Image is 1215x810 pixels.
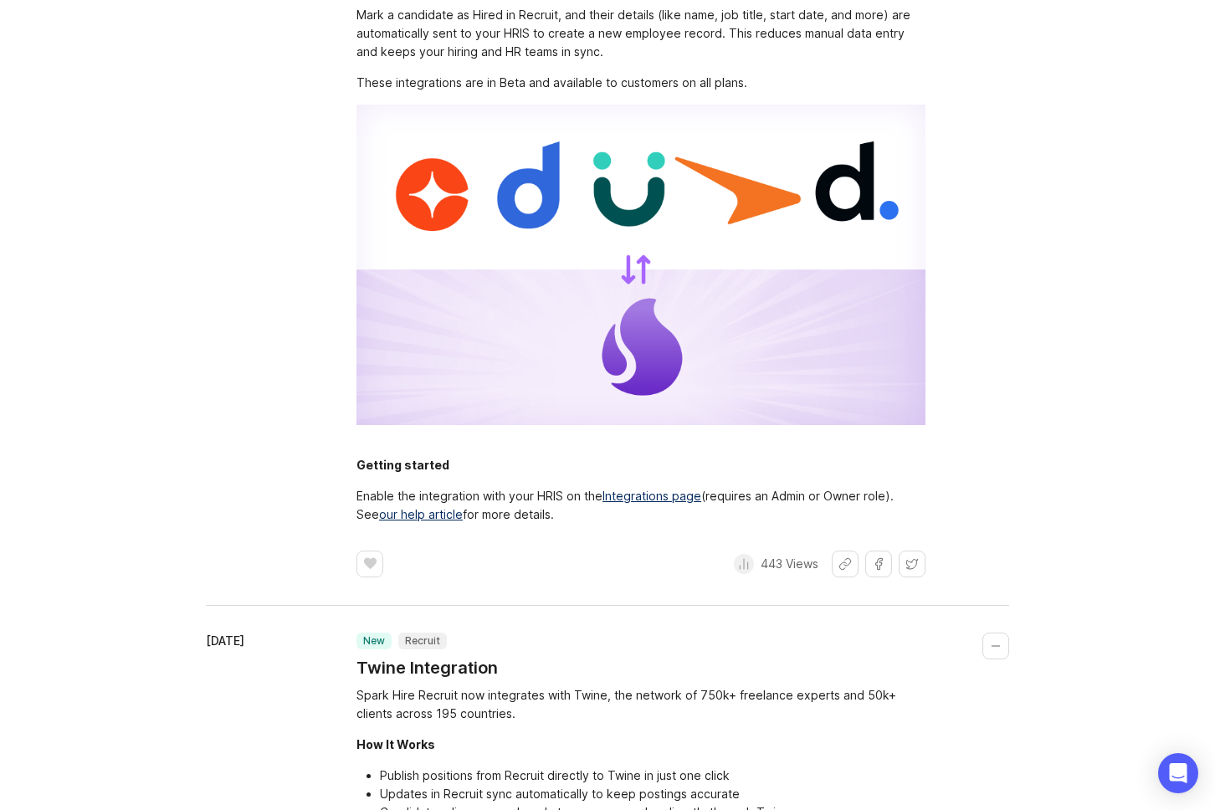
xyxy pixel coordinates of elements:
time: [DATE] [206,633,244,648]
div: Open Intercom Messenger [1158,753,1198,793]
li: Publish positions from Recruit directly to Twine in just one click [380,766,925,785]
div: Spark Hire Recruit now integrates with Twine, the network of 750k+ freelance experts and 50k+ cli... [356,686,925,723]
p: 443 Views [761,556,818,572]
button: Share link [832,551,859,577]
a: Integrations page [602,489,701,503]
li: Updates in Recruit sync automatically to keep postings accurate [380,785,925,803]
img: Recruit – HIRS [356,105,925,425]
p: Recruit [405,634,440,648]
a: our help article [379,507,463,521]
div: Enable the integration with your HRIS on the (requires an Admin or Owner role). See for more deta... [356,487,925,524]
div: Mark a candidate as Hired in Recruit, and their details (like name, job title, start date, and mo... [356,6,925,61]
div: How It Works [356,737,435,751]
div: Getting started [356,458,449,472]
button: Share on Facebook [865,551,892,577]
p: new [363,634,385,648]
button: Share on X [899,551,925,577]
button: Collapse changelog entry [982,633,1009,659]
div: These integrations are in Beta and available to customers on all plans. [356,74,925,92]
a: Twine Integration [356,656,498,679]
